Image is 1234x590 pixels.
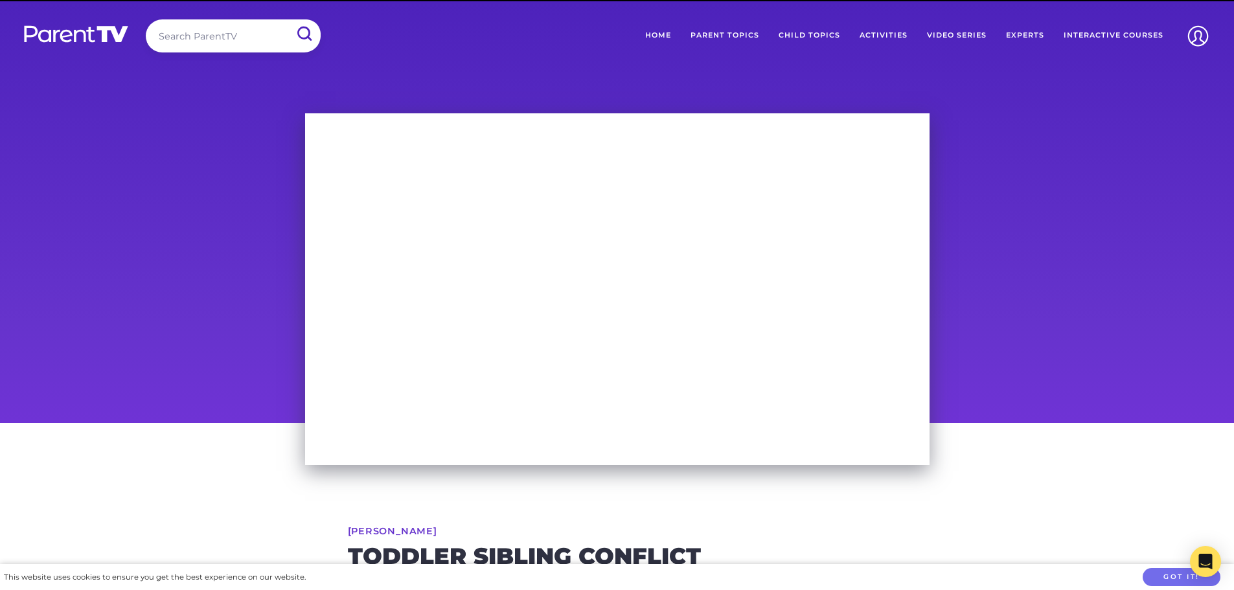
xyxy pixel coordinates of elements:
img: Account [1182,19,1215,52]
a: Activities [850,19,917,52]
a: Interactive Courses [1054,19,1173,52]
a: Home [635,19,681,52]
a: Experts [996,19,1054,52]
input: Submit [287,19,321,49]
input: Search ParentTV [146,19,321,52]
a: [PERSON_NAME] [348,527,437,536]
h2: Toddler Sibling Conflict [348,546,887,567]
a: Child Topics [769,19,850,52]
div: Open Intercom Messenger [1190,546,1221,577]
a: Parent Topics [681,19,769,52]
button: Got it! [1143,568,1220,587]
a: Video Series [917,19,996,52]
div: This website uses cookies to ensure you get the best experience on our website. [4,571,306,584]
img: parenttv-logo-white.4c85aaf.svg [23,25,130,43]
